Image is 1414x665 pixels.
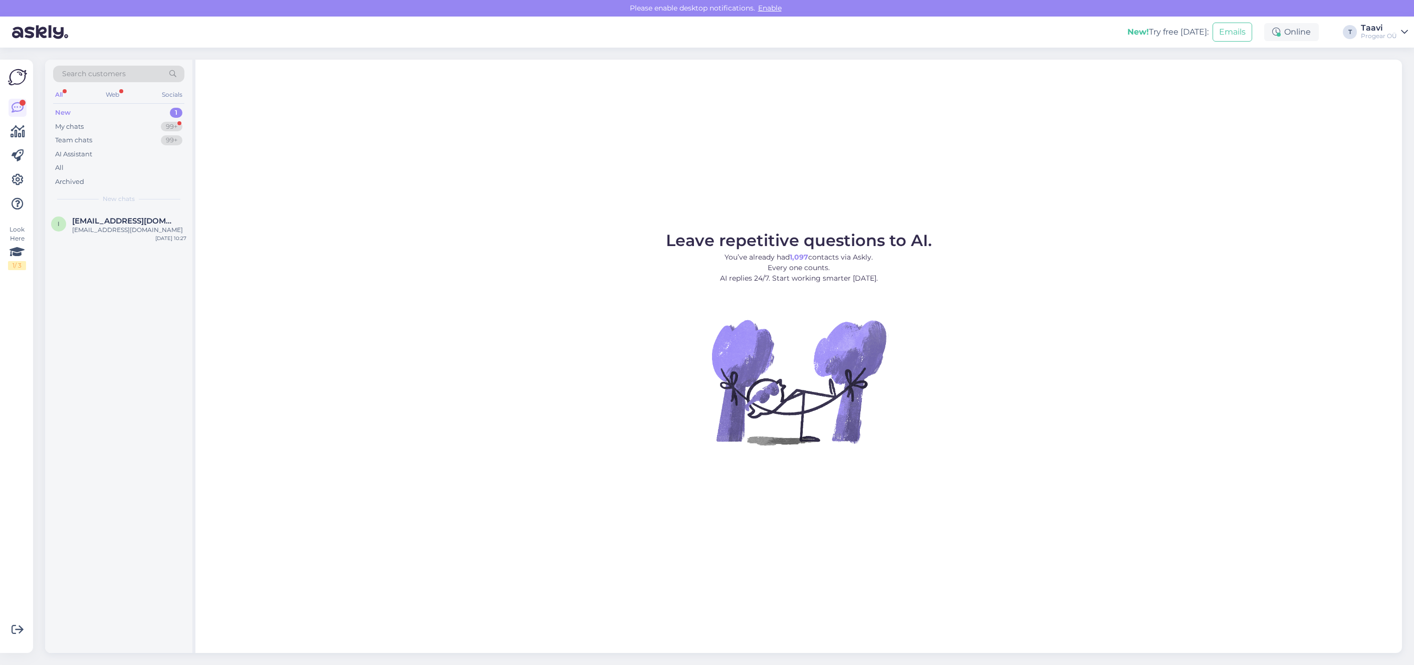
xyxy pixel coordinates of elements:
div: Web [104,88,121,101]
div: 1 / 3 [8,261,26,270]
div: Taavi [1361,24,1397,32]
div: Archived [55,177,84,187]
div: Progear OÜ [1361,32,1397,40]
span: New chats [103,194,135,203]
button: Emails [1213,23,1252,42]
p: You’ve already had contacts via Askly. Every one counts. AI replies 24/7. Start working smarter [... [666,252,932,284]
div: Try free [DATE]: [1127,26,1209,38]
div: Look Here [8,225,26,270]
span: izzuddinapandi@gmail.com [72,216,176,226]
span: i [58,220,60,228]
img: Askly Logo [8,68,27,87]
div: New [55,108,71,118]
span: Leave repetitive questions to AI. [666,231,932,250]
div: Team chats [55,135,92,145]
a: TaaviProgear OÜ [1361,24,1408,40]
div: 1 [170,108,182,118]
div: T [1343,25,1357,39]
div: AI Assistant [55,149,92,159]
div: My chats [55,122,84,132]
span: Search customers [62,69,126,79]
div: [DATE] 10:27 [155,235,186,242]
div: Socials [160,88,184,101]
img: No Chat active [709,292,889,472]
b: New! [1127,27,1149,37]
div: 99+ [161,135,182,145]
span: Enable [755,4,785,13]
div: [EMAIL_ADDRESS][DOMAIN_NAME] [72,226,186,235]
div: Online [1264,23,1319,41]
div: 99+ [161,122,182,132]
b: 1,097 [790,253,808,262]
div: All [53,88,65,101]
div: All [55,163,64,173]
